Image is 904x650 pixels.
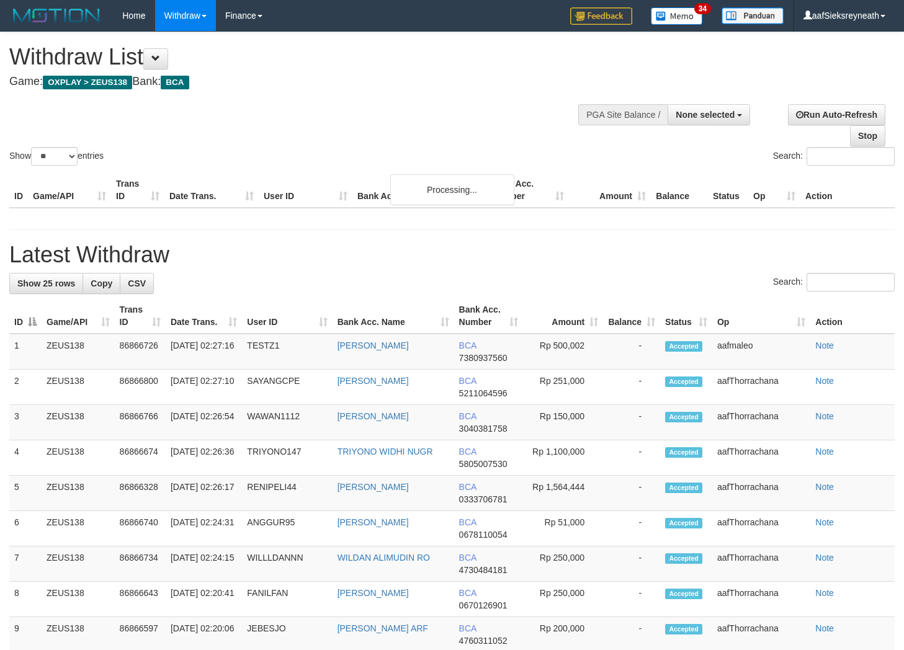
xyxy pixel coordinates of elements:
[166,405,242,440] td: [DATE] 02:26:54
[42,440,115,476] td: ZEUS138
[115,582,166,617] td: 86866643
[166,511,242,546] td: [DATE] 02:24:31
[338,376,409,386] a: [PERSON_NAME]
[166,440,242,476] td: [DATE] 02:26:36
[523,546,603,582] td: Rp 250,000
[42,582,115,617] td: ZEUS138
[31,147,78,166] select: Showentries
[712,511,810,546] td: aafThorrachana
[459,623,477,633] span: BCA
[459,341,477,350] span: BCA
[712,582,810,617] td: aafThorrachana
[665,518,702,528] span: Accepted
[603,298,660,334] th: Balance: activate to sort column ascending
[708,172,748,208] th: Status
[603,476,660,511] td: -
[459,482,477,492] span: BCA
[570,7,632,25] img: Feedback.jpg
[242,298,332,334] th: User ID: activate to sort column ascending
[523,334,603,370] td: Rp 500,002
[42,476,115,511] td: ZEUS138
[651,172,708,208] th: Balance
[459,424,508,434] span: Copy 3040381758 to clipboard
[603,582,660,617] td: -
[259,172,352,208] th: User ID
[242,582,332,617] td: FANILFAN
[459,636,508,646] span: Copy 4760311052 to clipboard
[338,517,409,527] a: [PERSON_NAME]
[815,376,834,386] a: Note
[459,553,477,563] span: BCA
[810,298,895,334] th: Action
[523,370,603,405] td: Rp 251,000
[815,447,834,456] a: Note
[665,624,702,634] span: Accepted
[115,405,166,440] td: 86866766
[815,482,834,492] a: Note
[9,76,590,88] h4: Game: Bank:
[459,517,477,527] span: BCA
[712,546,810,582] td: aafThorrachana
[338,411,409,421] a: [PERSON_NAME]
[454,298,523,334] th: Bank Acc. Number: activate to sort column ascending
[115,546,166,582] td: 86866734
[665,376,702,387] span: Accepted
[665,341,702,352] span: Accepted
[459,353,508,363] span: Copy 7380937560 to clipboard
[665,589,702,599] span: Accepted
[9,334,42,370] td: 1
[569,172,651,208] th: Amount
[352,172,487,208] th: Bank Acc. Name
[665,447,702,458] span: Accepted
[161,76,189,89] span: BCA
[9,440,42,476] td: 4
[788,104,885,125] a: Run Auto-Refresh
[166,298,242,334] th: Date Trans.: activate to sort column ascending
[748,172,800,208] th: Op
[807,147,895,166] input: Search:
[815,517,834,527] a: Note
[115,511,166,546] td: 86866740
[115,298,166,334] th: Trans ID: activate to sort column ascending
[815,553,834,563] a: Note
[603,546,660,582] td: -
[722,7,784,24] img: panduan.png
[242,511,332,546] td: ANGGUR95
[815,623,834,633] a: Note
[242,440,332,476] td: TRIYONO147
[523,476,603,511] td: Rp 1,564,444
[242,334,332,370] td: TESTZ1
[242,546,332,582] td: WILLLDANNN
[166,546,242,582] td: [DATE] 02:24:15
[9,476,42,511] td: 5
[9,370,42,405] td: 2
[773,147,895,166] label: Search:
[651,7,703,25] img: Button%20Memo.svg
[338,588,409,598] a: [PERSON_NAME]
[668,104,750,125] button: None selected
[676,110,735,120] span: None selected
[242,476,332,511] td: RENIPELI44
[115,440,166,476] td: 86866674
[9,546,42,582] td: 7
[603,334,660,370] td: -
[459,447,477,456] span: BCA
[665,483,702,493] span: Accepted
[115,370,166,405] td: 86866800
[338,447,433,456] a: TRIYONO WIDHI NUGR
[9,6,104,25] img: MOTION_logo.png
[459,600,508,610] span: Copy 0670126901 to clipboard
[42,405,115,440] td: ZEUS138
[42,546,115,582] td: ZEUS138
[9,582,42,617] td: 8
[338,482,409,492] a: [PERSON_NAME]
[115,476,166,511] td: 86866328
[17,278,75,288] span: Show 25 rows
[9,45,590,69] h1: Withdraw List
[9,243,895,267] h1: Latest Withdraw
[459,459,508,469] span: Copy 5805007530 to clipboard
[523,440,603,476] td: Rp 1,100,000
[815,588,834,598] a: Note
[9,172,28,208] th: ID
[338,341,409,350] a: [PERSON_NAME]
